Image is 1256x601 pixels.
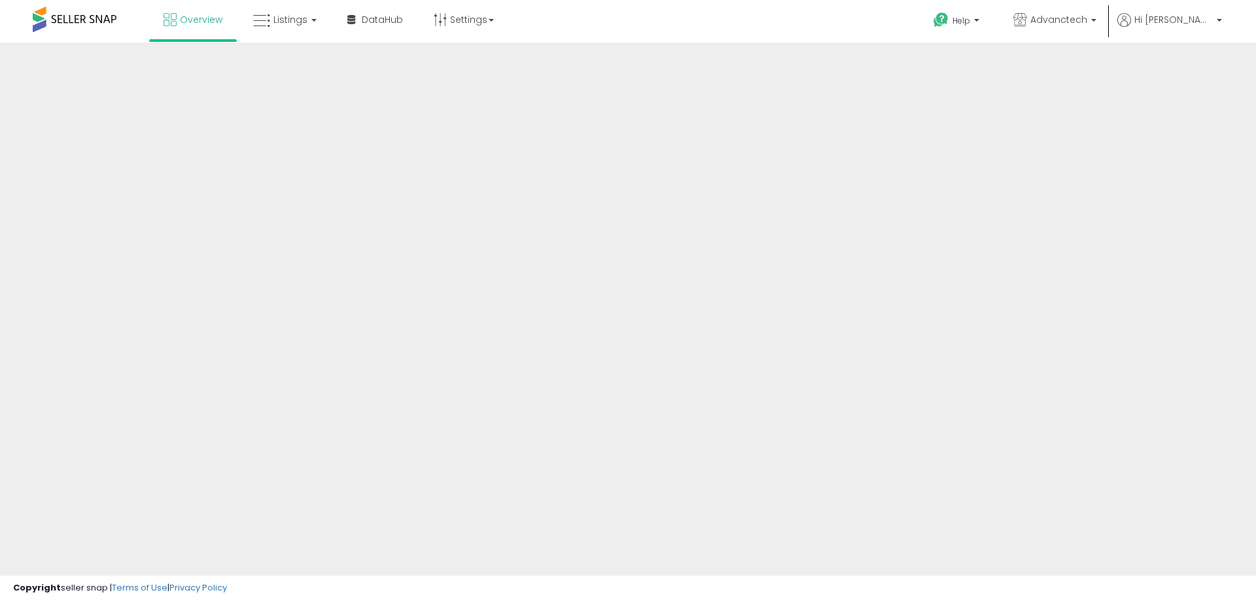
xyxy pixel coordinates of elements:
[1117,13,1222,43] a: Hi [PERSON_NAME]
[952,15,970,26] span: Help
[169,581,227,594] a: Privacy Policy
[933,12,949,28] i: Get Help
[362,13,403,26] span: DataHub
[112,581,167,594] a: Terms of Use
[13,582,227,594] div: seller snap | |
[1134,13,1213,26] span: Hi [PERSON_NAME]
[180,13,222,26] span: Overview
[923,2,992,43] a: Help
[13,581,61,594] strong: Copyright
[1030,13,1087,26] span: Advanctech
[273,13,307,26] span: Listings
